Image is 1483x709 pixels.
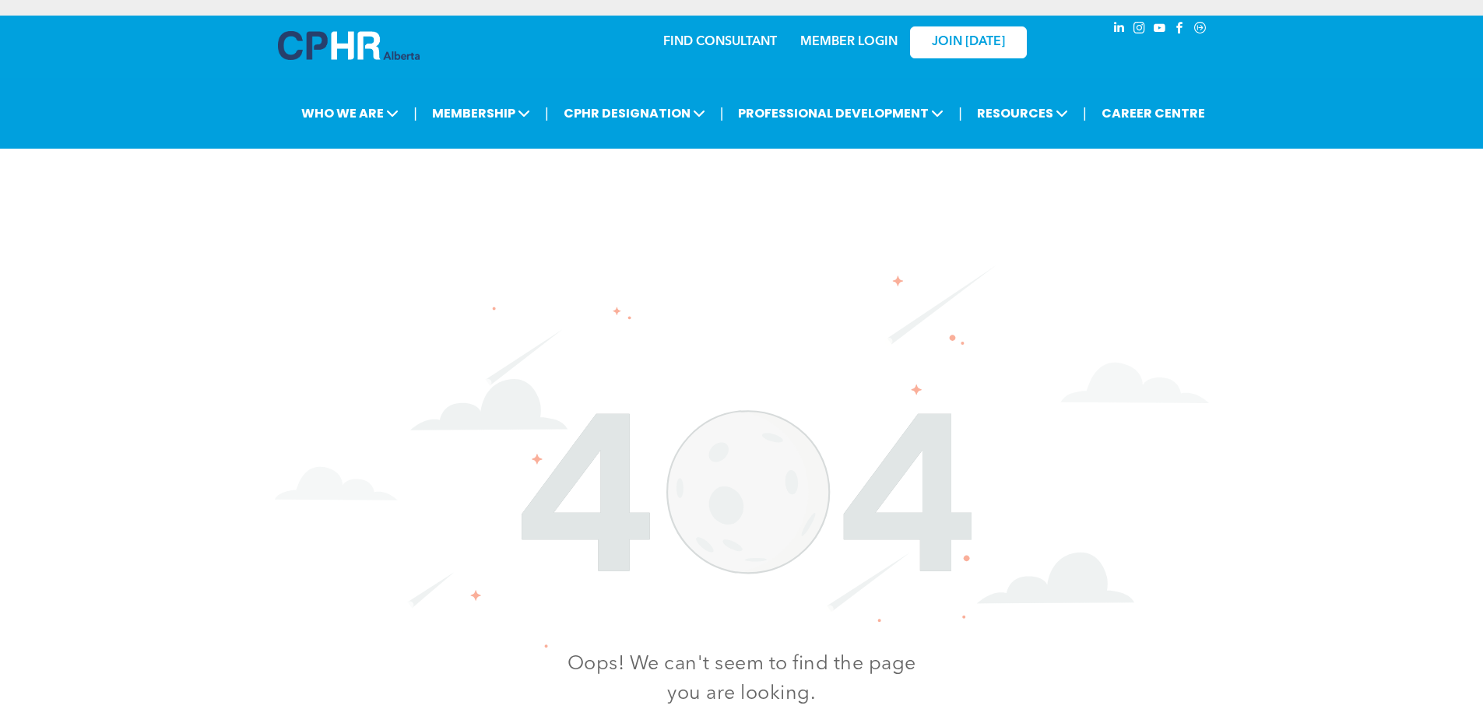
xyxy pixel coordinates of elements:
a: Social network [1192,19,1209,40]
a: JOIN [DATE] [910,26,1027,58]
span: PROFESSIONAL DEVELOPMENT [733,99,948,128]
span: MEMBERSHIP [427,99,535,128]
a: CAREER CENTRE [1097,99,1210,128]
li: | [545,97,549,129]
a: instagram [1131,19,1148,40]
li: | [1083,97,1087,129]
span: Oops! We can't seem to find the page you are looking. [568,655,916,704]
a: MEMBER LOGIN [800,36,898,48]
span: WHO WE ARE [297,99,403,128]
li: | [958,97,962,129]
a: FIND CONSULTANT [663,36,777,48]
span: CPHR DESIGNATION [559,99,710,128]
a: youtube [1151,19,1168,40]
img: A blue and white logo for cp alberta [278,31,420,60]
span: RESOURCES [972,99,1073,128]
li: | [720,97,724,129]
span: JOIN [DATE] [932,35,1005,50]
a: linkedin [1111,19,1128,40]
img: The number 404 is surrounded by clouds and stars on a white background. [275,265,1209,648]
li: | [413,97,417,129]
a: facebook [1172,19,1189,40]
